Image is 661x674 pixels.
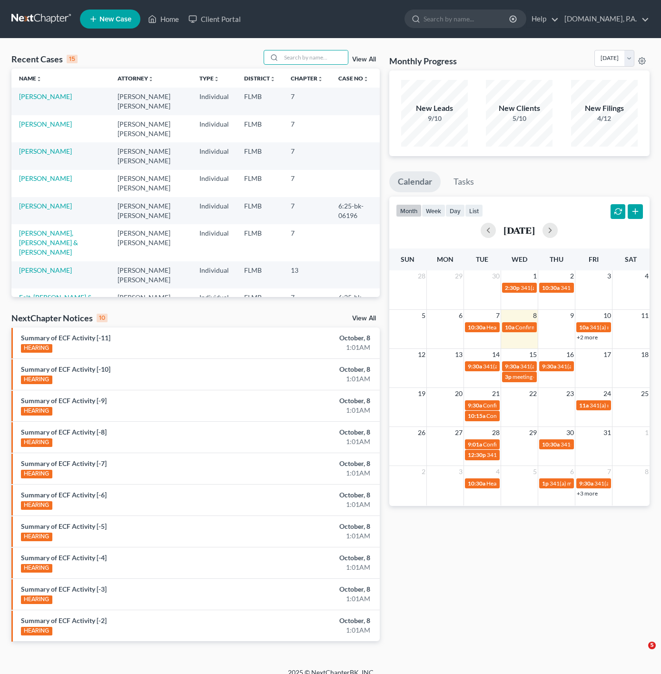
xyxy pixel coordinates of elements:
a: Summary of ECF Activity [-6] [21,491,107,499]
a: Nameunfold_more [19,75,42,82]
span: 1 [532,270,538,282]
span: 341(a) meeting [520,363,558,370]
button: week [422,204,445,217]
span: 9:01a [468,441,482,448]
span: 2 [569,270,575,282]
td: [PERSON_NAME] [PERSON_NAME] [110,170,192,197]
a: Summary of ECF Activity [-11] [21,334,110,342]
td: 7 [283,197,331,224]
span: 12:30p [468,451,486,458]
span: 341(a) meeting [483,363,521,370]
span: 341(a) meeting [561,284,598,291]
a: Tasks [445,171,483,192]
span: 25 [640,388,650,399]
span: 14 [491,349,501,360]
span: Tue [476,255,488,263]
a: Summary of ECF Activity [-10] [21,365,110,373]
span: Confirmation hearing [515,324,569,331]
span: 341(a) meeting [590,402,627,409]
td: Individual [192,261,237,288]
a: [PERSON_NAME] [19,266,72,274]
a: +2 more [577,334,598,341]
div: 1:01AM [260,563,370,572]
span: 2 [421,466,426,477]
span: 5 [648,642,656,649]
input: Search by name... [281,50,348,64]
td: Individual [192,288,237,316]
span: 20 [454,388,464,399]
span: 13 [454,349,464,360]
span: 10:30a [468,324,485,331]
span: 5 [421,310,426,321]
span: 12 [417,349,426,360]
button: month [396,204,422,217]
span: 3 [458,466,464,477]
span: Thu [550,255,563,263]
div: HEARING [21,438,52,447]
div: HEARING [21,470,52,478]
td: Individual [192,197,237,224]
td: 6:25-bk-06114 [331,288,380,316]
div: New Filings [571,103,638,114]
span: 22 [528,388,538,399]
span: New Case [99,16,131,23]
div: HEARING [21,407,52,416]
a: [PERSON_NAME] [19,202,72,210]
a: [PERSON_NAME] [19,120,72,128]
span: 8 [644,466,650,477]
div: October, 8 [260,427,370,437]
span: 9:30a [579,480,593,487]
span: 6 [569,466,575,477]
td: 7 [283,115,331,142]
span: Hearing [486,480,506,487]
span: 3 [606,270,612,282]
td: [PERSON_NAME] [PERSON_NAME] [110,142,192,169]
input: Search by name... [424,10,511,28]
div: 1:01AM [260,343,370,352]
span: 10:30a [468,480,485,487]
div: HEARING [21,344,52,353]
span: 15 [528,349,538,360]
div: HEARING [21,627,52,635]
span: 10:15a [468,412,485,419]
i: unfold_more [148,76,154,82]
td: FLMB [237,197,283,224]
a: Client Portal [184,10,246,28]
span: Wed [512,255,527,263]
span: 10:30a [542,441,560,448]
a: Calendar [389,171,441,192]
div: 1:01AM [260,406,370,415]
span: Fri [589,255,599,263]
div: NextChapter Notices [11,312,108,324]
div: 9/10 [401,114,468,123]
td: Individual [192,224,237,261]
span: 9:30a [468,363,482,370]
i: unfold_more [317,76,323,82]
a: Summary of ECF Activity [-5] [21,522,107,530]
span: 4 [495,466,501,477]
div: HEARING [21,595,52,604]
a: Typeunfold_more [199,75,219,82]
div: October, 8 [260,553,370,563]
span: 30 [565,427,575,438]
td: FLMB [237,170,283,197]
td: 7 [283,88,331,115]
a: [PERSON_NAME] [19,174,72,182]
td: 7 [283,170,331,197]
span: 24 [602,388,612,399]
span: 341(a) meeting [557,363,595,370]
span: 10:30a [542,284,560,291]
span: Sun [401,255,414,263]
span: 9:30a [542,363,556,370]
td: Individual [192,142,237,169]
div: 1:01AM [260,437,370,446]
div: 10 [97,314,108,322]
td: [PERSON_NAME] [PERSON_NAME] [110,224,192,261]
td: 7 [283,142,331,169]
span: 7 [495,310,501,321]
div: 1:01AM [260,500,370,509]
a: View All [352,315,376,322]
td: [PERSON_NAME] [PERSON_NAME] [110,288,192,316]
span: 10a [505,324,514,331]
a: +3 more [577,490,598,497]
